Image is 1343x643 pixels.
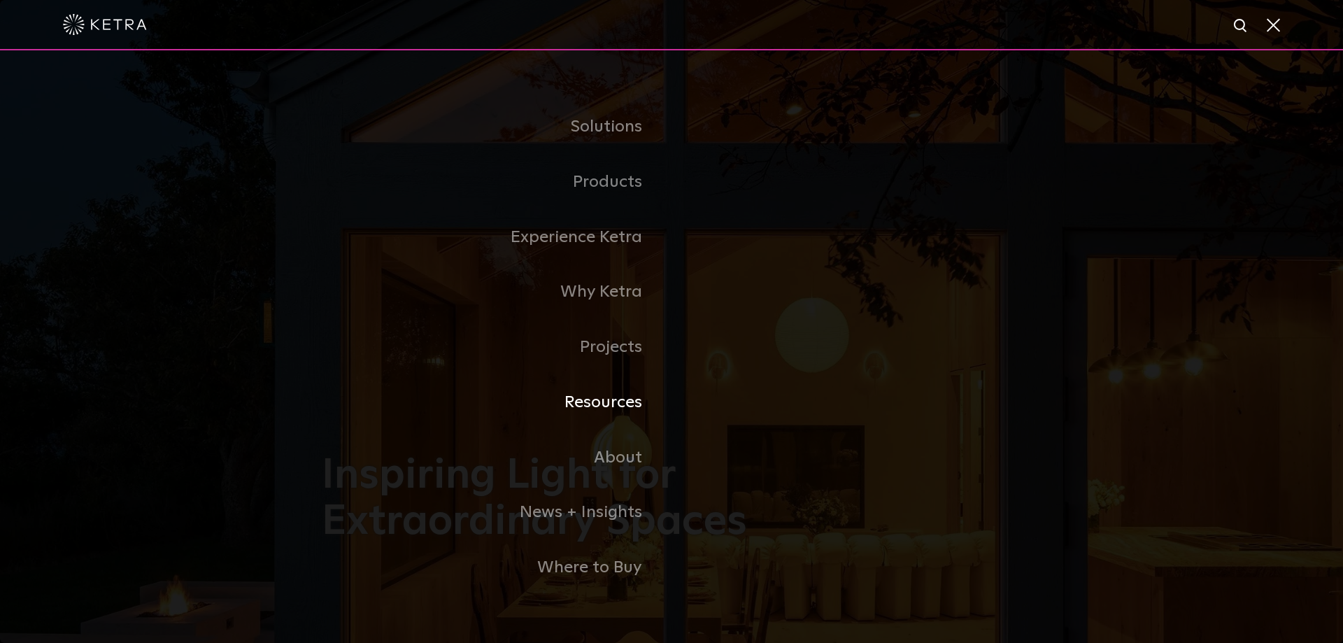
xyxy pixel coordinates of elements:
[63,14,147,35] img: ketra-logo-2019-white
[322,485,671,540] a: News + Insights
[322,155,671,210] a: Products
[322,99,671,155] a: Solutions
[322,264,671,320] a: Why Ketra
[322,320,671,375] a: Projects
[322,210,671,265] a: Experience Ketra
[322,430,671,486] a: About
[322,540,671,595] a: Where to Buy
[322,99,1021,595] div: Navigation Menu
[322,375,671,430] a: Resources
[1232,17,1250,35] img: search icon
